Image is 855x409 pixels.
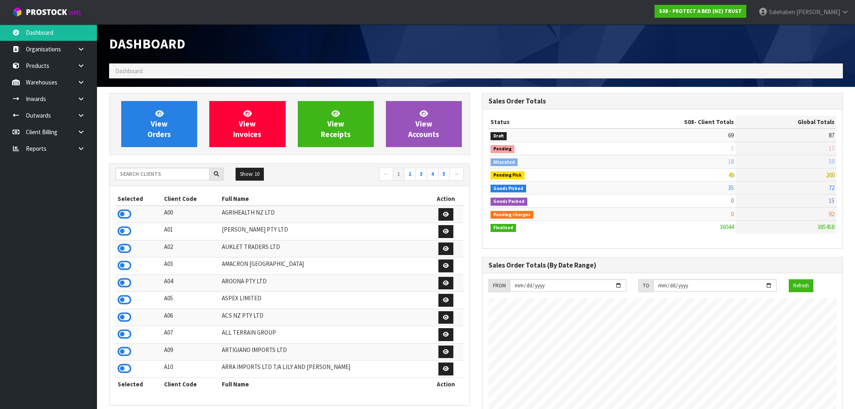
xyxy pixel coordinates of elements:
[209,101,285,147] a: ViewInvoices
[817,223,834,231] span: 385458
[220,240,428,257] td: AUKLET TRADERS LTD
[220,377,428,390] th: Full Name
[491,211,533,219] span: Pending Charges
[162,377,220,390] th: Client Code
[162,326,220,344] td: A07
[220,257,428,275] td: AMACRON [GEOGRAPHIC_DATA]
[829,131,834,139] span: 87
[491,171,524,179] span: Pending Pick
[162,343,220,361] td: A09
[829,184,834,192] span: 72
[147,109,171,139] span: View Orders
[655,5,746,18] a: S08 - PROTECT A BED (NZ) TRUST
[220,343,428,361] td: ARTIGIANO IMPORTS LTD
[220,309,428,326] td: ACS NZ PTY LTD
[720,223,734,231] span: 36044
[489,97,836,105] h3: Sales Order Totals
[379,168,393,181] a: ←
[162,274,220,292] td: A04
[298,101,374,147] a: ViewReceipts
[295,168,463,182] nav: Page navigation
[489,116,604,129] th: Status
[121,101,197,147] a: ViewOrders
[638,279,653,292] div: TO
[427,168,438,181] a: 4
[220,292,428,309] td: ASPEX LIMITED
[115,67,143,75] span: Dashboard
[659,8,742,15] strong: S08 - PROTECT A BED (NZ) TRUST
[162,223,220,240] td: A01
[731,197,734,204] span: 0
[220,326,428,344] td: ALL TERRAIN GROUP
[449,168,463,181] a: →
[491,185,526,193] span: Goods Picked
[69,9,81,17] small: WMS
[489,261,836,269] h3: Sales Order Totals (By Date Range)
[220,192,428,205] th: Full Name
[393,168,404,181] a: 1
[491,158,518,167] span: Allocated
[491,198,527,206] span: Goods Packed
[829,145,834,152] span: 17
[162,240,220,257] td: A02
[728,184,734,192] span: 35
[162,192,220,205] th: Client Code
[236,168,264,181] button: Show: 10
[826,171,834,179] span: 200
[428,192,463,205] th: Action
[162,292,220,309] td: A05
[415,168,427,181] a: 3
[438,168,450,181] a: 5
[829,158,834,165] span: 59
[604,116,736,129] th: - Client Totals
[12,7,22,17] img: cube-alt.png
[684,118,694,126] span: S08
[408,109,439,139] span: View Accounts
[728,158,734,165] span: 18
[220,206,428,223] td: AGRIHEALTH NZ LTD
[491,132,507,140] span: Draft
[116,377,162,390] th: Selected
[220,223,428,240] td: [PERSON_NAME] PTY LTD
[428,377,463,390] th: Action
[26,7,67,17] span: ProStock
[321,109,351,139] span: View Receipts
[728,131,734,139] span: 69
[220,361,428,378] td: ARRA IMPORTS LTD T/A LILY AND [PERSON_NAME]
[769,8,795,16] span: Salehaben
[731,145,734,152] span: 1
[489,279,510,292] div: FROM
[796,8,840,16] span: [PERSON_NAME]
[233,109,261,139] span: View Invoices
[731,210,734,218] span: 0
[728,171,734,179] span: 49
[829,210,834,218] span: 92
[162,309,220,326] td: A06
[162,206,220,223] td: A00
[789,279,813,292] button: Refresh
[829,197,834,204] span: 15
[491,145,514,153] span: Pending
[116,192,162,205] th: Selected
[220,274,428,292] td: AROONA PTY LTD
[404,168,416,181] a: 2
[386,101,462,147] a: ViewAccounts
[109,35,185,52] span: Dashboard
[162,257,220,275] td: A03
[736,116,836,129] th: Global Totals
[116,168,210,180] input: Search clients
[162,361,220,378] td: A10
[491,224,516,232] span: Finalised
